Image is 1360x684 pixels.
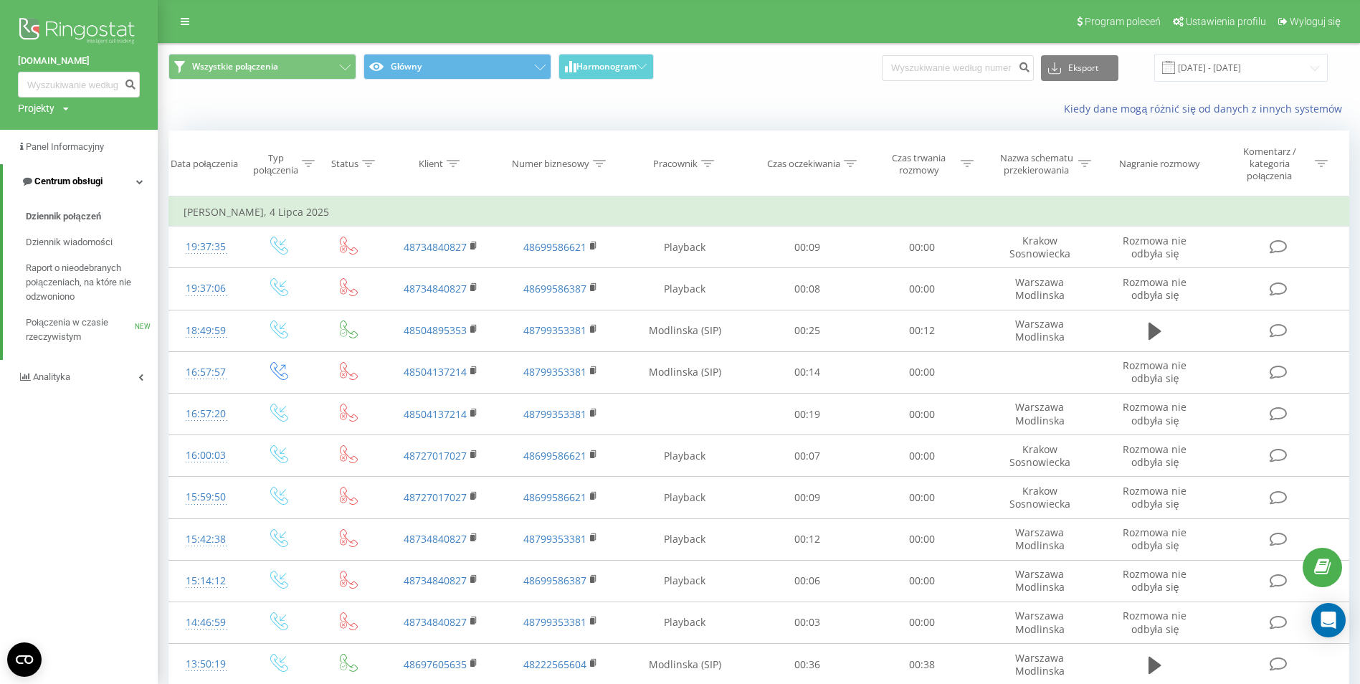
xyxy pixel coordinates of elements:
div: Status [331,158,358,170]
td: 00:00 [865,602,980,643]
td: [PERSON_NAME], 4 Lipca 2025 [169,198,1349,227]
td: Krakow Sosnowiecka [980,435,1100,477]
td: 00:00 [865,435,980,477]
a: Połączenia w czasie rzeczywistymNEW [26,310,158,350]
span: Rozmowa nie odbyła się [1123,275,1187,302]
div: 18:49:59 [184,317,228,345]
td: Warszawa Modlinska [980,518,1100,560]
input: Wyszukiwanie według numeru [882,55,1034,81]
a: Dziennik wiadomości [26,229,158,255]
td: 00:00 [865,268,980,310]
td: 00:00 [865,394,980,435]
td: Warszawa Modlinska [980,310,1100,351]
a: Centrum obsługi [3,164,158,199]
a: 48734840827 [404,240,467,254]
div: 16:57:57 [184,358,228,386]
td: Krakow Sosnowiecka [980,227,1100,268]
a: 48734840827 [404,532,467,546]
td: 00:14 [749,351,865,393]
a: 48727017027 [404,490,467,504]
div: 19:37:35 [184,233,228,261]
div: 15:59:50 [184,483,228,511]
td: 00:00 [865,518,980,560]
div: Data połączenia [171,158,238,170]
td: Modlinska (SIP) [620,351,749,393]
td: 00:00 [865,351,980,393]
span: Program poleceń [1085,16,1161,27]
td: 00:08 [749,268,865,310]
a: 48799353381 [523,615,586,629]
a: 48222565604 [523,657,586,671]
span: Analityka [33,371,70,382]
td: Modlinska (SIP) [620,310,749,351]
div: Czas trwania rozmowy [880,152,957,176]
span: Rozmowa nie odbyła się [1123,358,1187,385]
div: 19:37:06 [184,275,228,303]
span: Rozmowa nie odbyła się [1123,609,1187,635]
div: Czas oczekiwania [767,158,840,170]
a: 48734840827 [404,615,467,629]
a: [DOMAIN_NAME] [18,54,140,68]
a: Raport o nieodebranych połączeniach, na które nie odzwoniono [26,255,158,310]
td: Playback [620,227,749,268]
td: Warszawa Modlinska [980,394,1100,435]
button: Open CMP widget [7,642,42,677]
td: 00:00 [865,477,980,518]
td: 00:00 [865,227,980,268]
a: 48727017027 [404,449,467,462]
td: 00:12 [749,518,865,560]
div: Nazwa schematu przekierowania [998,152,1075,176]
span: Rozmowa nie odbyła się [1123,567,1187,594]
span: Rozmowa nie odbyła się [1123,484,1187,510]
a: Kiedy dane mogą różnić się od danych z innych systemów [1064,102,1349,115]
td: 00:07 [749,435,865,477]
div: 15:42:38 [184,526,228,554]
span: Raport o nieodebranych połączeniach, na które nie odzwoniono [26,261,151,304]
a: 48734840827 [404,282,467,295]
span: Połączenia w czasie rzeczywistym [26,315,135,344]
a: 48799353381 [523,532,586,546]
span: Rozmowa nie odbyła się [1123,526,1187,552]
td: 00:25 [749,310,865,351]
button: Harmonogram [558,54,654,80]
span: Rozmowa nie odbyła się [1123,234,1187,260]
td: 00:12 [865,310,980,351]
span: Rozmowa nie odbyła się [1123,400,1187,427]
button: Wszystkie połączenia [168,54,356,80]
a: 48799353381 [523,365,586,379]
div: 14:46:59 [184,609,228,637]
div: Typ połączenia [253,152,298,176]
td: Warszawa Modlinska [980,268,1100,310]
div: Open Intercom Messenger [1311,603,1346,637]
span: Panel Informacyjny [26,141,104,152]
div: Komentarz / kategoria połączenia [1227,146,1311,182]
a: 48699586621 [523,490,586,504]
td: 00:09 [749,227,865,268]
td: Warszawa Modlinska [980,602,1100,643]
td: Playback [620,602,749,643]
span: Wszystkie połączenia [192,61,278,72]
span: Wyloguj się [1290,16,1341,27]
a: Dziennik połączeń [26,204,158,229]
td: Krakow Sosnowiecka [980,477,1100,518]
a: 48799353381 [523,407,586,421]
span: Centrum obsługi [34,176,103,186]
span: Harmonogram [576,62,637,72]
div: 16:57:20 [184,400,228,428]
span: Ustawienia profilu [1186,16,1266,27]
td: Playback [620,435,749,477]
div: 15:14:12 [184,567,228,595]
button: Eksport [1041,55,1118,81]
a: 48697605635 [404,657,467,671]
td: Playback [620,518,749,560]
td: 00:03 [749,602,865,643]
div: Projekty [18,101,54,115]
td: 00:00 [865,560,980,602]
div: 13:50:19 [184,650,228,678]
a: 48734840827 [404,574,467,587]
a: 48799353381 [523,323,586,337]
a: 48504137214 [404,407,467,421]
td: Playback [620,477,749,518]
span: Dziennik połączeń [26,209,101,224]
div: Klient [419,158,443,170]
